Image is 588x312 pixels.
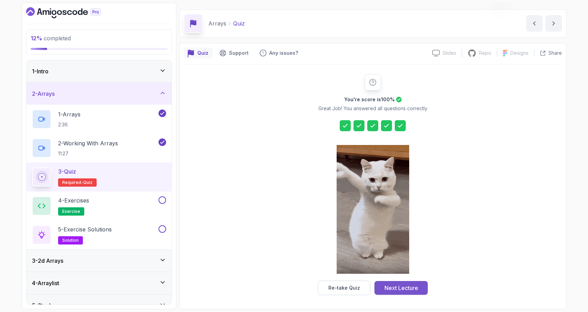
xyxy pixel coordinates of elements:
[32,90,55,98] h3: 2 - Arrays
[510,50,529,56] p: Designs
[229,50,249,56] p: Support
[215,48,253,59] button: Support button
[26,7,117,18] a: Dashboard
[58,139,118,147] p: 2 - Working With Arrays
[32,301,55,310] h3: 5 - Stacks
[197,50,208,56] p: Quiz
[32,110,166,129] button: 1-Arrays2:36
[384,284,418,292] div: Next Lecture
[318,281,370,295] button: Re-take Quiz
[534,50,562,56] button: Share
[255,48,302,59] button: Feedback button
[269,50,298,56] p: Any issues?
[62,180,83,185] span: Required-
[32,196,166,216] button: 4-Exercisesexercise
[318,105,427,112] p: Great Job! You answered all questions correctly
[545,15,562,32] button: next content
[32,257,63,265] h3: 3 - 2d Arrays
[32,167,166,187] button: 3-QuizRequired-quiz
[208,19,226,28] p: Arrays
[374,281,428,295] button: Next Lecture
[58,167,76,176] p: 3 - Quiz
[443,50,456,56] p: Slides
[26,60,172,82] button: 1-Intro
[31,35,42,42] span: 12 %
[32,279,59,287] h3: 4 - Arraylist
[233,19,245,28] p: Quiz
[26,272,172,294] button: 4-Arraylist
[526,15,543,32] button: previous content
[58,225,112,233] p: 5 - Exercise Solutions
[337,145,409,274] img: cool-cat
[58,150,118,157] p: 11:27
[344,96,395,103] h2: You're score is 100 %
[83,180,92,185] span: quiz
[548,50,562,56] p: Share
[479,50,491,56] p: Repo
[58,110,80,118] p: 1 - Arrays
[328,284,360,291] div: Re-take Quiz
[58,196,89,205] p: 4 - Exercises
[184,48,213,59] button: quiz button
[26,250,172,272] button: 3-2d Arrays
[32,138,166,158] button: 2-Working With Arrays11:27
[26,83,172,105] button: 2-Arrays
[62,238,79,243] span: solution
[32,67,48,75] h3: 1 - Intro
[31,35,71,42] span: completed
[62,209,80,214] span: exercise
[58,121,80,128] p: 2:36
[32,225,166,245] button: 5-Exercise Solutionssolution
